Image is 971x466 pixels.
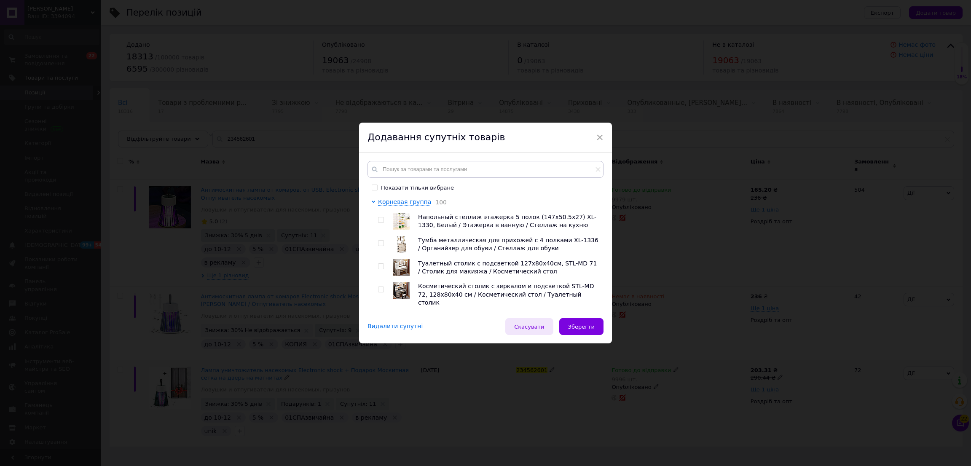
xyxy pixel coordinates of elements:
[367,161,604,178] input: Пошук за товарами та послугами
[378,198,431,205] span: Корневая группа
[381,184,454,192] div: Показати тільки вибране
[393,236,410,253] img: Тумба металлическая для прихожей с 4 полками XL-1336 / Органайзер для обуви / Стеллаж для обуви
[393,282,410,299] img: Косметический столик с зеркалом и подсветкой STL-MD 72, 128x80x40 см / Косметический стол / Туале...
[418,283,594,306] span: Косметический столик с зеркалом и подсветкой STL-MD 72, 128x80x40 см / Косметический стол / Туале...
[505,318,553,335] button: Скасувати
[393,213,410,230] img: Напольный стеллаж этажерка 5 полок (147х50.5x27) XL-1330, Белый / Этажерка в ванную / Стеллаж на ...
[418,237,598,252] span: Тумба металлическая для прихожей с 4 полками XL-1336 / Органайзер для обуви / Стеллаж для обуви
[559,318,604,335] button: Зберегти
[367,132,505,142] span: Додавання супутніх товарів
[418,260,597,275] span: Туалетный столик с подсветкой 127х80х40см, STL-MD 71 / Столик для макияжа / Косметический стол
[367,322,423,331] div: Видалити супутні
[514,324,544,330] span: Скасувати
[431,199,447,206] span: 100
[418,214,596,229] span: Напольный стеллаж этажерка 5 полок (147х50.5x27) XL-1330, Белый / Этажерка в ванную / Стеллаж на ...
[596,130,604,145] span: ×
[568,324,595,330] span: Зберегти
[393,259,410,276] img: Туалетный столик с подсветкой 127х80х40см, STL-MD 71 / Столик для макияжа / Косметический стол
